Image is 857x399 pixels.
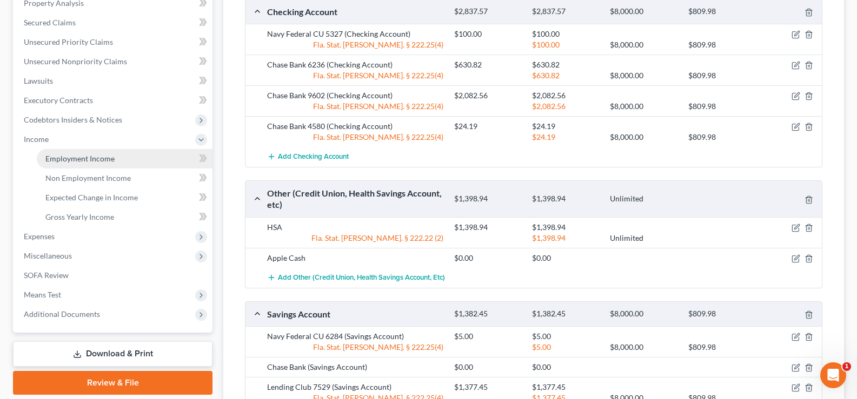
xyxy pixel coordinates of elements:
span: Expenses [24,232,55,241]
div: $630.82 [527,59,604,70]
div: $8,000.00 [604,39,682,50]
div: $809.98 [683,132,761,143]
div: Fla. Stat. [PERSON_NAME]. § 222.25(4) [262,342,449,353]
div: $1,398.94 [449,222,527,233]
div: $809.98 [683,101,761,112]
span: 1 [842,362,851,371]
div: Navy Federal CU 5327 (Checking Account) [262,29,449,39]
div: Chase Bank 9602 (Checking Account) [262,90,449,101]
div: $24.19 [449,121,527,132]
div: Fla. Stat. [PERSON_NAME]. § 222.22 (2) [262,233,449,244]
div: $809.98 [683,309,761,319]
div: Fla. Stat. [PERSON_NAME]. § 222.25(4) [262,101,449,112]
a: Employment Income [37,149,212,168]
span: Additional Documents [24,309,100,319]
button: Add Checking Account [267,147,349,167]
div: $0.00 [449,253,527,263]
div: $630.82 [449,59,527,70]
div: $24.19 [527,132,604,143]
span: Unsecured Priority Claims [24,37,113,46]
a: Lawsuits [15,71,212,91]
div: $5.00 [527,331,604,342]
div: Savings Account [262,308,449,320]
a: Secured Claims [15,13,212,32]
span: Add Checking Account [278,153,349,161]
div: $5.00 [527,342,604,353]
div: $8,000.00 [604,70,682,81]
span: Gross Yearly Income [45,212,114,221]
div: $0.00 [527,362,604,373]
span: Expected Change in Income [45,193,138,202]
span: Non Employment Income [45,173,131,182]
div: $24.19 [527,121,604,132]
span: Secured Claims [24,18,76,27]
div: $809.98 [683,39,761,50]
div: $100.00 [527,29,604,39]
div: $1,377.45 [527,382,604,393]
div: Lending Club 7529 (Savings Account) [262,382,449,393]
div: Fla. Stat. [PERSON_NAME]. § 222.25(4) [262,70,449,81]
div: $0.00 [527,253,604,263]
div: $809.98 [683,6,761,17]
span: Income [24,134,49,144]
div: $1,398.94 [527,194,604,204]
div: Fla. Stat. [PERSON_NAME]. § 222.25(4) [262,132,449,143]
div: Checking Account [262,6,449,17]
div: $1,398.94 [527,233,604,244]
div: $8,000.00 [604,101,682,112]
a: Non Employment Income [37,168,212,188]
a: SOFA Review [15,266,212,285]
div: Other (Credit Union, Health Savings Account, etc) [262,187,449,211]
div: Apple Cash [262,253,449,263]
div: Navy Federal CU 6284 (Savings Account) [262,331,449,342]
a: Unsecured Priority Claims [15,32,212,52]
iframe: Intercom live chat [820,362,846,388]
div: HSA [262,222,449,233]
div: $8,000.00 [604,342,682,353]
a: Unsecured Nonpriority Claims [15,52,212,71]
div: $100.00 [449,29,527,39]
a: Gross Yearly Income [37,207,212,227]
span: Miscellaneous [24,251,72,260]
div: $5.00 [449,331,527,342]
a: Expected Change in Income [37,188,212,207]
div: $809.98 [683,70,761,81]
a: Download & Print [13,341,212,367]
a: Executory Contracts [15,91,212,110]
span: Codebtors Insiders & Notices [24,115,122,124]
span: SOFA Review [24,270,69,280]
div: $1,398.94 [449,194,527,204]
span: Employment Income [45,154,115,163]
div: $0.00 [449,362,527,373]
div: Chase Bank (Savings Account) [262,362,449,373]
div: $1,382.45 [527,309,604,319]
a: Review & File [13,371,212,395]
div: Chase Bank 4580 (Checking Account) [262,121,449,132]
span: Unsecured Nonpriority Claims [24,57,127,66]
div: Unlimited [604,194,682,204]
div: $100.00 [527,39,604,50]
span: Means Test [24,290,61,299]
button: Add Other (Credit Union, Health Savings Account, etc) [267,268,445,288]
span: Executory Contracts [24,96,93,105]
div: $1,398.94 [527,222,604,233]
div: $8,000.00 [604,6,682,17]
div: $1,377.45 [449,382,527,393]
div: $2,837.57 [527,6,604,17]
div: $2,082.56 [449,90,527,101]
div: $1,382.45 [449,309,527,319]
div: $2,082.56 [527,90,604,101]
span: Lawsuits [24,76,53,85]
div: Chase Bank 6236 (Checking Account) [262,59,449,70]
div: $8,000.00 [604,132,682,143]
div: Unlimited [604,233,682,244]
div: $8,000.00 [604,309,682,319]
div: $630.82 [527,70,604,81]
div: $809.98 [683,342,761,353]
div: Fla. Stat. [PERSON_NAME]. § 222.25(4) [262,39,449,50]
div: $2,837.57 [449,6,527,17]
div: $2,082.56 [527,101,604,112]
span: Add Other (Credit Union, Health Savings Account, etc) [278,273,445,282]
